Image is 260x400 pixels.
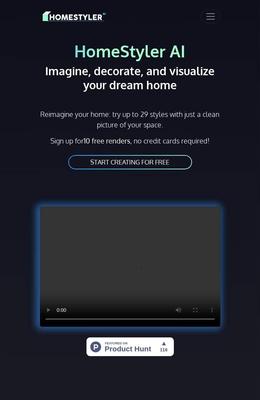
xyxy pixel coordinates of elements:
img: HomeStyler AI - Interior Design Made Easy: One Click to Your Dream Home | Product Hunt [86,337,174,356]
a: START CREATING FOR FREE [68,154,193,170]
h2: Imagine, decorate, and visualize your dream home [40,64,220,92]
p: Reimagine your home: try up to 29 styles with just a clean picture of your space. [40,109,220,130]
p: Sign up for , no credit cards required! [40,135,220,146]
strong: 10 free renders [84,136,130,145]
h1: HomeStyler AI [40,41,220,61]
button: Toggle navigation [201,9,220,23]
img: HomeStyler AI logo [43,10,106,22]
